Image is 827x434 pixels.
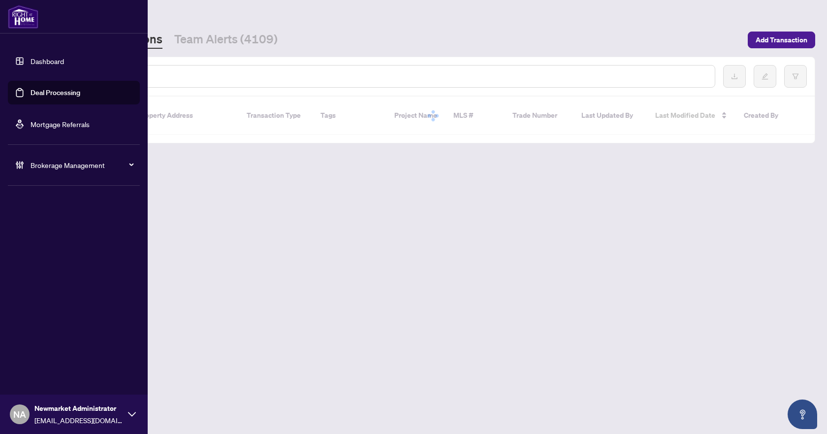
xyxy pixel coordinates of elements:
button: Open asap [788,400,817,429]
a: Dashboard [31,57,64,66]
button: download [723,65,746,88]
button: Add Transaction [748,32,815,48]
span: NA [13,407,26,421]
button: filter [784,65,807,88]
span: Brokerage Management [31,160,133,170]
span: Newmarket Administrator [34,403,123,414]
a: Deal Processing [31,88,80,97]
span: Add Transaction [756,32,807,48]
a: Team Alerts (4109) [174,31,278,49]
img: logo [8,5,38,29]
a: Mortgage Referrals [31,120,90,129]
span: [EMAIL_ADDRESS][DOMAIN_NAME] [34,415,123,426]
button: edit [754,65,776,88]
